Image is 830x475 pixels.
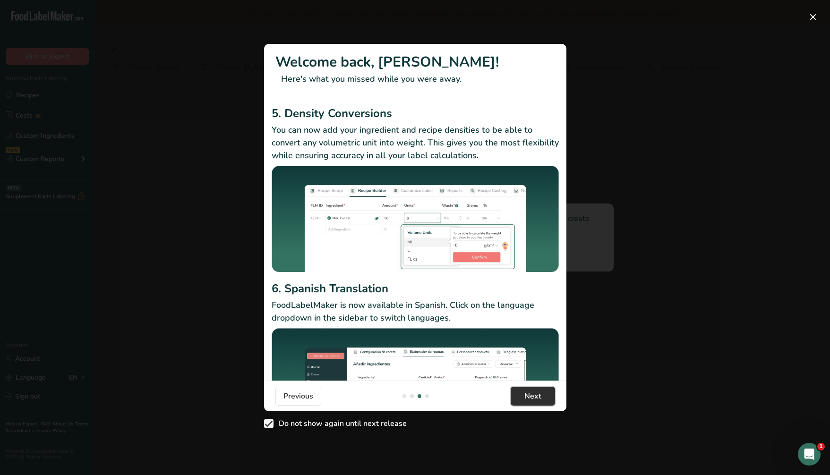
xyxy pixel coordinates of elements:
h2: 6. Spanish Translation [272,280,559,297]
h1: Welcome back, [PERSON_NAME]! [275,51,555,73]
p: Here's what you missed while you were away. [275,73,555,85]
iframe: Intercom live chat [798,443,821,466]
span: Do not show again until next release [274,419,407,428]
span: 1 [817,443,825,450]
img: Density Conversions [272,166,559,277]
h2: 5. Density Conversions [272,105,559,122]
button: Next [511,387,555,406]
button: Previous [275,387,321,406]
span: Previous [283,390,313,402]
img: Spanish Translation [272,328,559,435]
p: FoodLabelMaker is now available in Spanish. Click on the language dropdown in the sidebar to swit... [272,299,559,324]
span: Next [524,390,541,402]
p: You can now add your ingredient and recipe densities to be able to convert any volumetric unit in... [272,124,559,162]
